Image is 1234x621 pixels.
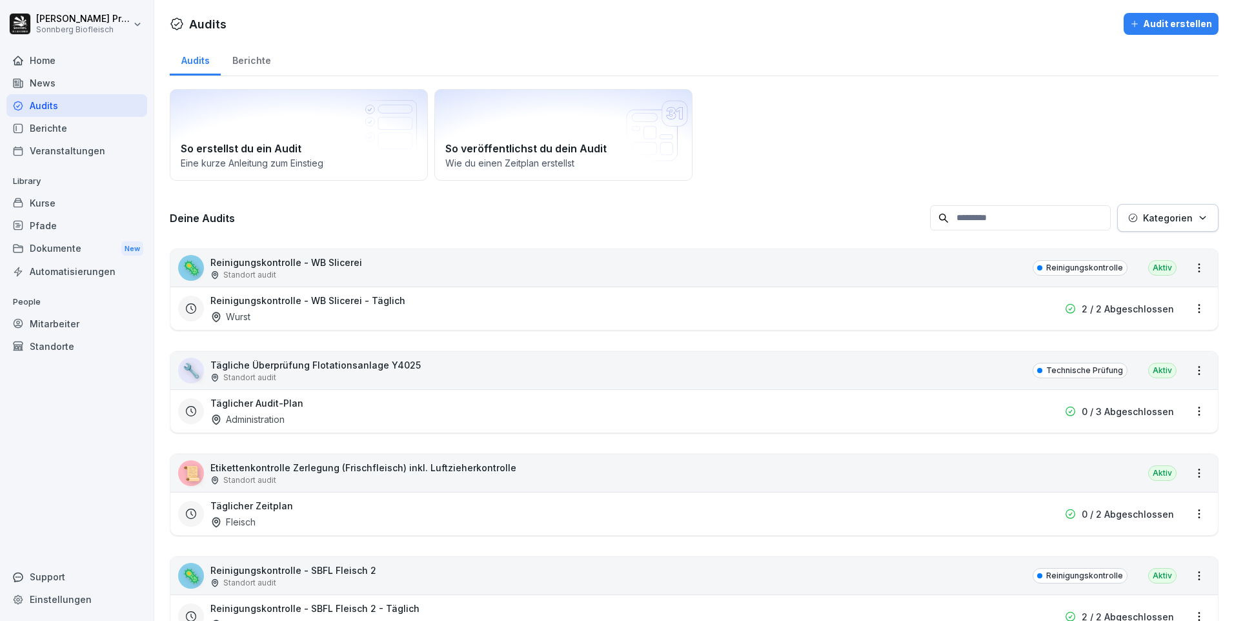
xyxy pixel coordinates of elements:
p: Reinigungskontrolle - SBFL Fleisch 2 [210,564,376,577]
p: Standort audit [223,577,276,589]
h3: Reinigungskontrolle - WB Slicerei - Täglich [210,294,405,307]
h3: Reinigungskontrolle - SBFL Fleisch 2 - Täglich [210,602,420,615]
p: Library [6,171,147,192]
p: Reinigungskontrolle [1046,262,1123,274]
div: Audit erstellen [1130,17,1212,31]
p: Standort audit [223,372,276,383]
div: New [121,241,143,256]
p: Kategorien [1143,211,1193,225]
p: Standort audit [223,269,276,281]
div: Fleisch [210,515,256,529]
a: Einstellungen [6,588,147,611]
a: So veröffentlichst du dein AuditWie du einen Zeitplan erstellst [434,89,693,181]
p: Wie du einen Zeitplan erstellst [445,156,682,170]
p: Sonnberg Biofleisch [36,25,130,34]
a: Berichte [6,117,147,139]
p: Technische Prüfung [1046,365,1123,376]
h3: Täglicher Audit-Plan [210,396,303,410]
a: Home [6,49,147,72]
a: Automatisierungen [6,260,147,283]
div: 📜 [178,460,204,486]
div: 🦠 [178,255,204,281]
div: Aktiv [1148,260,1177,276]
div: Dokumente [6,237,147,261]
a: Audits [6,94,147,117]
div: 🔧 [178,358,204,383]
h3: Täglicher Zeitplan [210,499,293,513]
p: [PERSON_NAME] Preßlauer [36,14,130,25]
div: Aktiv [1148,363,1177,378]
p: Etikettenkontrolle Zerlegung (Frischfleisch) inkl. Luftzieherkontrolle [210,461,516,474]
div: Support [6,565,147,588]
div: Wurst [210,310,250,323]
div: Aktiv [1148,465,1177,481]
p: Standort audit [223,474,276,486]
a: Berichte [221,43,282,76]
p: Eine kurze Anleitung zum Einstieg [181,156,417,170]
a: Veranstaltungen [6,139,147,162]
p: 2 / 2 Abgeschlossen [1082,302,1174,316]
p: Reinigungskontrolle - WB Slicerei [210,256,362,269]
a: Standorte [6,335,147,358]
a: Audits [170,43,221,76]
a: DokumenteNew [6,237,147,261]
div: Administration [210,412,285,426]
h2: So erstellst du ein Audit [181,141,417,156]
p: Reinigungskontrolle [1046,570,1123,582]
h1: Audits [189,15,227,33]
p: 0 / 3 Abgeschlossen [1082,405,1174,418]
a: Mitarbeiter [6,312,147,335]
h2: So veröffentlichst du dein Audit [445,141,682,156]
a: So erstellst du ein AuditEine kurze Anleitung zum Einstieg [170,89,428,181]
div: Aktiv [1148,568,1177,584]
h3: Deine Audits [170,211,924,225]
p: Tägliche Überprüfung Flotationsanlage Y4025 [210,358,421,372]
div: 🦠 [178,563,204,589]
p: 0 / 2 Abgeschlossen [1082,507,1174,521]
a: News [6,72,147,94]
button: Audit erstellen [1124,13,1219,35]
a: Kurse [6,192,147,214]
a: Pfade [6,214,147,237]
button: Kategorien [1117,204,1219,232]
p: People [6,292,147,312]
